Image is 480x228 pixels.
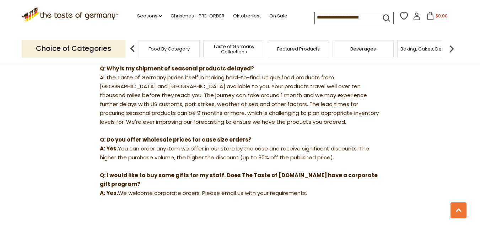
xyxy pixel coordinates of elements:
[277,46,320,52] a: Featured Products
[100,136,252,143] strong: Q: Do you offer wholesale prices for case size orders?
[100,65,254,72] strong: Q: Why is my shipment of seasonal products delayed?
[149,46,190,52] a: Food By Category
[100,145,118,152] strong: A: Yes.
[22,40,125,57] p: Choice of Categories
[422,12,452,22] button: $0.00
[444,42,459,56] img: next arrow
[350,46,376,52] a: Beverages
[125,42,140,56] img: previous arrow
[100,189,118,197] strong: A: Yes.
[436,13,448,19] span: $0.00
[205,44,262,54] a: Taste of Germany Collections
[233,12,261,20] a: Oktoberfest
[137,12,162,20] a: Seasons
[269,12,287,20] a: On Sale
[171,12,225,20] a: Christmas - PRE-ORDER
[100,171,378,188] strong: Q: I would like to buy some gifts for my staff. Does The Taste of [DOMAIN_NAME] have a corporate ...
[400,46,455,52] a: Baking, Cakes, Desserts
